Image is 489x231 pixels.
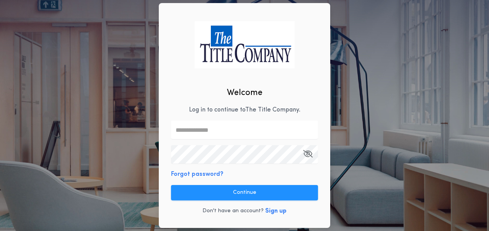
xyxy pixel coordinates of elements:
[171,185,318,200] button: Continue
[227,87,262,99] h2: Welcome
[171,170,223,179] button: Forgot password?
[265,206,287,216] button: Sign up
[189,105,300,115] p: Log in to continue to The Title Company .
[202,207,264,215] p: Don't have an account?
[194,21,295,68] img: logo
